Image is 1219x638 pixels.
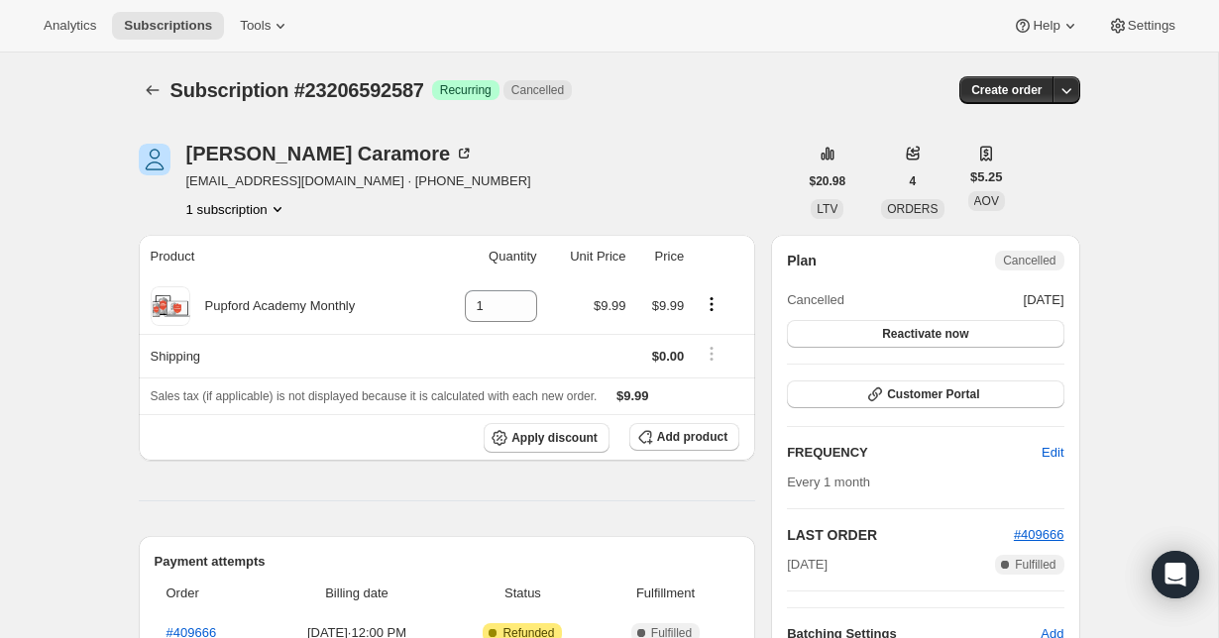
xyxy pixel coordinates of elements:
[887,386,979,402] span: Customer Portal
[1042,443,1063,463] span: Edit
[1014,525,1064,545] button: #409666
[151,389,598,403] span: Sales tax (if applicable) is not displayed because it is calculated with each new order.
[974,194,999,208] span: AOV
[186,199,287,219] button: Product actions
[652,349,685,364] span: $0.00
[959,76,1053,104] button: Create order
[787,251,817,270] h2: Plan
[787,443,1042,463] h2: FREQUENCY
[511,82,564,98] span: Cancelled
[1014,527,1064,542] a: #409666
[1001,12,1091,40] button: Help
[787,475,870,489] span: Every 1 month
[971,82,1042,98] span: Create order
[151,286,190,326] img: product img
[139,235,432,278] th: Product
[887,202,938,216] span: ORDERS
[632,235,691,278] th: Price
[44,18,96,34] span: Analytics
[882,326,968,342] span: Reactivate now
[186,171,531,191] span: [EMAIL_ADDRESS][DOMAIN_NAME] · [PHONE_NUMBER]
[155,552,740,572] h2: Payment attempts
[910,173,917,189] span: 4
[787,320,1063,348] button: Reactivate now
[1096,12,1187,40] button: Settings
[652,298,685,313] span: $9.99
[1152,551,1199,598] div: Open Intercom Messenger
[787,555,828,575] span: [DATE]
[1024,290,1064,310] span: [DATE]
[810,173,846,189] span: $20.98
[629,423,739,451] button: Add product
[1003,253,1055,268] span: Cancelled
[170,79,424,101] span: Subscription #23206592587
[228,12,302,40] button: Tools
[787,525,1014,545] h2: LAST ORDER
[970,167,1003,187] span: $5.25
[124,18,212,34] span: Subscriptions
[511,430,598,446] span: Apply discount
[440,82,492,98] span: Recurring
[543,235,632,278] th: Unit Price
[186,144,475,163] div: [PERSON_NAME] Caramore
[1015,557,1055,573] span: Fulfilled
[155,572,267,615] th: Order
[817,202,837,216] span: LTV
[696,343,727,365] button: Shipping actions
[139,334,432,377] th: Shipping
[1030,437,1075,469] button: Edit
[898,167,929,195] button: 4
[190,296,356,316] div: Pupford Academy Monthly
[432,235,543,278] th: Quantity
[112,12,224,40] button: Subscriptions
[240,18,271,34] span: Tools
[272,584,442,603] span: Billing date
[1128,18,1175,34] span: Settings
[787,290,844,310] span: Cancelled
[139,144,170,175] span: Denise Caramore
[594,298,626,313] span: $9.99
[484,423,609,453] button: Apply discount
[696,293,727,315] button: Product actions
[604,584,727,603] span: Fulfillment
[32,12,108,40] button: Analytics
[787,380,1063,408] button: Customer Portal
[139,76,166,104] button: Subscriptions
[798,167,858,195] button: $20.98
[454,584,592,603] span: Status
[657,429,727,445] span: Add product
[1033,18,1059,34] span: Help
[616,388,649,403] span: $9.99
